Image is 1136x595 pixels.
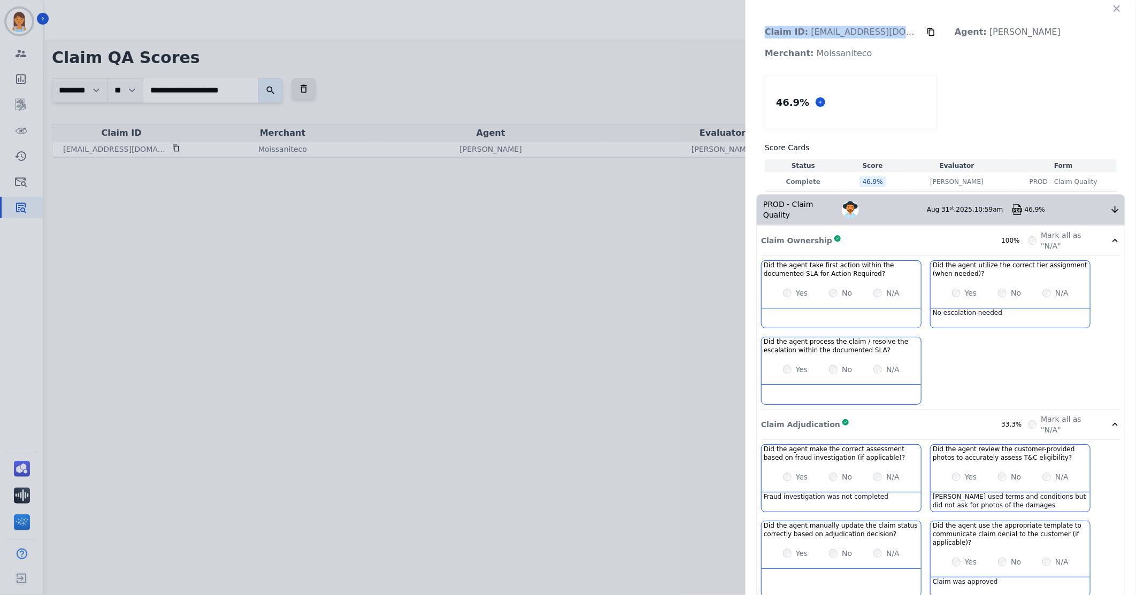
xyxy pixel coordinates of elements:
div: Fraud investigation was not completed [762,492,921,512]
label: N/A [886,548,900,559]
label: Yes [796,364,808,375]
span: PROD - Claim Quality [1030,177,1097,186]
label: N/A [1055,288,1069,298]
label: Yes [965,288,977,298]
label: N/A [886,364,900,375]
strong: Claim ID: [765,27,808,37]
h3: Did the agent review the customer-provided photos to accurately assess T&C eligibility? [933,445,1088,462]
label: Mark all as "N/A" [1041,230,1097,251]
strong: Agent: [955,27,987,37]
div: 100% [1002,236,1028,245]
div: 46.9 % [774,93,811,112]
sup: st [950,205,954,211]
label: No [842,548,852,559]
label: No [1011,288,1021,298]
div: PROD - Claim Quality [757,195,842,225]
label: No [842,472,852,482]
p: Claim Adjudication [761,419,840,430]
div: 46.9% [1025,205,1110,214]
h3: Did the agent make the correct assessment based on fraud investigation (if applicable)? [764,445,919,462]
img: Avatar [842,201,859,218]
label: No [1011,557,1021,567]
label: Yes [965,557,977,567]
strong: Merchant: [765,48,814,58]
p: [PERSON_NAME] [930,177,984,186]
label: N/A [886,472,900,482]
h3: Did the agent use the appropriate template to communicate claim denial to the customer (if applic... [933,521,1088,547]
p: Claim Ownership [761,235,832,246]
label: N/A [1055,472,1069,482]
div: 33.3% [1002,420,1028,429]
p: [EMAIL_ADDRESS][DOMAIN_NAME] [756,21,927,43]
h3: Did the agent utilize the correct tier assignment (when needed)? [933,261,1088,278]
p: [PERSON_NAME] [946,21,1069,43]
h3: Did the agent manually update the claim status correctly based on adjudication decision? [764,521,919,538]
div: [PERSON_NAME] used terms and conditions but did not ask for photos of the damages [931,492,1090,512]
p: Complete [767,177,840,186]
label: Yes [796,472,808,482]
th: Form [1010,159,1117,172]
div: 46.9 % [859,176,886,187]
label: No [842,288,852,298]
label: Yes [965,472,977,482]
h3: Score Cards [765,142,1117,153]
th: Status [765,159,842,172]
label: Mark all as "N/A" [1041,414,1097,435]
h3: Did the agent take first action within the documented SLA for Action Required? [764,261,919,278]
label: No [842,364,852,375]
div: No escalation needed [931,308,1090,328]
label: No [1011,472,1021,482]
label: N/A [1055,557,1069,567]
label: Yes [796,288,808,298]
th: Score [842,159,904,172]
p: Moissaniteco [756,43,881,64]
label: Yes [796,548,808,559]
img: qa-pdf.svg [1012,204,1023,215]
th: Evaluator [904,159,1010,172]
span: 10:59am [974,206,1003,213]
h3: Did the agent process the claim / resolve the escalation within the documented SLA? [764,337,919,354]
div: Aug 31 , 2025 , [927,205,1012,214]
label: N/A [886,288,900,298]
